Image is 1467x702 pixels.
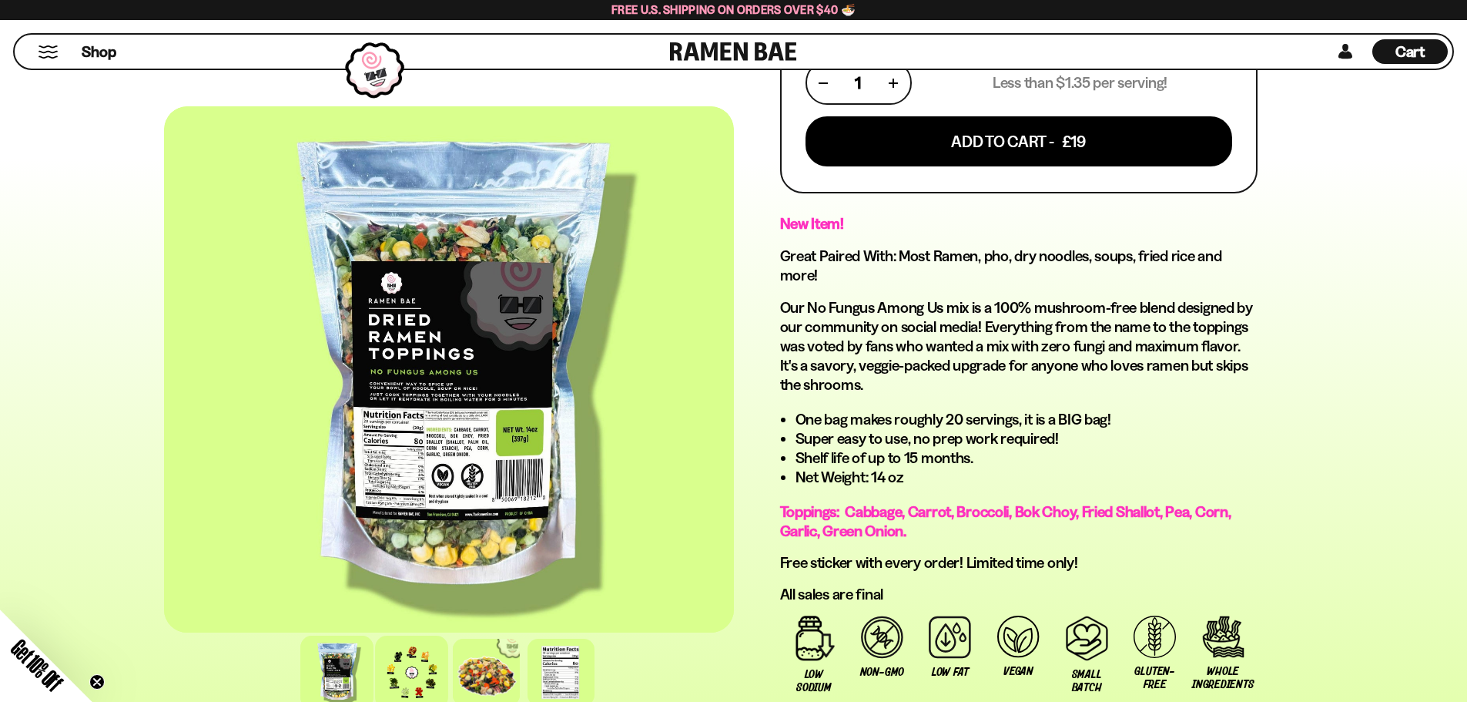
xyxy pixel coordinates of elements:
span: Small Batch [1060,668,1114,694]
span: Non-GMO [860,666,904,679]
span: Low Fat [932,666,969,679]
button: Close teaser [89,674,105,690]
span: Cart [1395,42,1425,61]
p: Our No Fungus Among Us mix is a 100% mushroom-free blend designed by our community on social medi... [780,298,1258,395]
span: Gluten-free [1128,665,1181,691]
a: Shop [82,39,116,64]
span: Toppings: Cabbage, Carrot, Broccoli, Bok Choy, Fried Shallot, Pea, Corn, Garlic, Green Onion. [780,502,1231,540]
span: Vegan [1003,665,1033,678]
span: Whole Ingredients [1192,665,1254,691]
span: Free sticker with every order! Limited time only! [780,553,1078,572]
li: Super easy to use, no prep work required! [795,429,1258,448]
h2: Great Paired With: Most Ramen, pho, dry noodles, soups, fried rice and more! [780,247,1258,285]
button: Add To Cart - £19 [806,116,1232,166]
span: Get 10% Off [7,635,67,695]
strong: New Item! [780,214,844,233]
span: Shop [82,42,116,62]
a: Cart [1372,35,1448,69]
button: Mobile Menu Trigger [38,45,59,59]
li: Net Weight: 14 oz [795,468,1258,487]
li: Shelf life of up to 15 months. [795,448,1258,468]
span: Free U.S. Shipping on Orders over $40 🍜 [611,2,856,17]
span: Low Sodium [788,668,841,694]
li: One bag makes roughly 20 servings, it is a BIG bag! [795,410,1258,429]
p: All sales are final [780,585,1258,604]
